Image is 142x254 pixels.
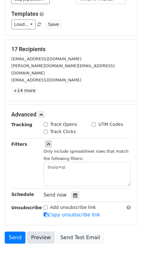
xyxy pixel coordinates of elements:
label: Track Opens [50,121,77,128]
a: +14 more [11,87,38,95]
a: Load... [11,20,35,29]
a: Copy unsubscribe link [44,212,100,218]
button: Save [45,20,62,29]
a: Send [5,232,25,244]
label: Add unsubscribe link [50,204,96,211]
label: UTM Codes [98,121,123,128]
a: Preview [27,232,55,244]
h5: 17 Recipients [11,46,131,53]
strong: Filters [11,142,27,147]
small: [EMAIL_ADDRESS][DOMAIN_NAME] [11,78,81,82]
small: Only include spreadsheet rows that match the following filters: [44,149,129,161]
strong: Unsubscribe [11,205,42,210]
strong: Tracking [11,122,32,127]
span: Send now [44,192,67,198]
h5: Advanced [11,111,131,118]
iframe: Chat Widget [111,224,142,254]
strong: Schedule [11,192,34,197]
div: Widget chat [111,224,142,254]
small: [PERSON_NAME][DOMAIN_NAME][EMAIL_ADDRESS][DOMAIN_NAME] [11,63,115,75]
a: Templates [11,10,38,17]
a: Send Test Email [56,232,104,244]
label: Track Clicks [50,128,76,135]
small: [EMAIL_ADDRESS][DOMAIN_NAME] [11,56,81,61]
